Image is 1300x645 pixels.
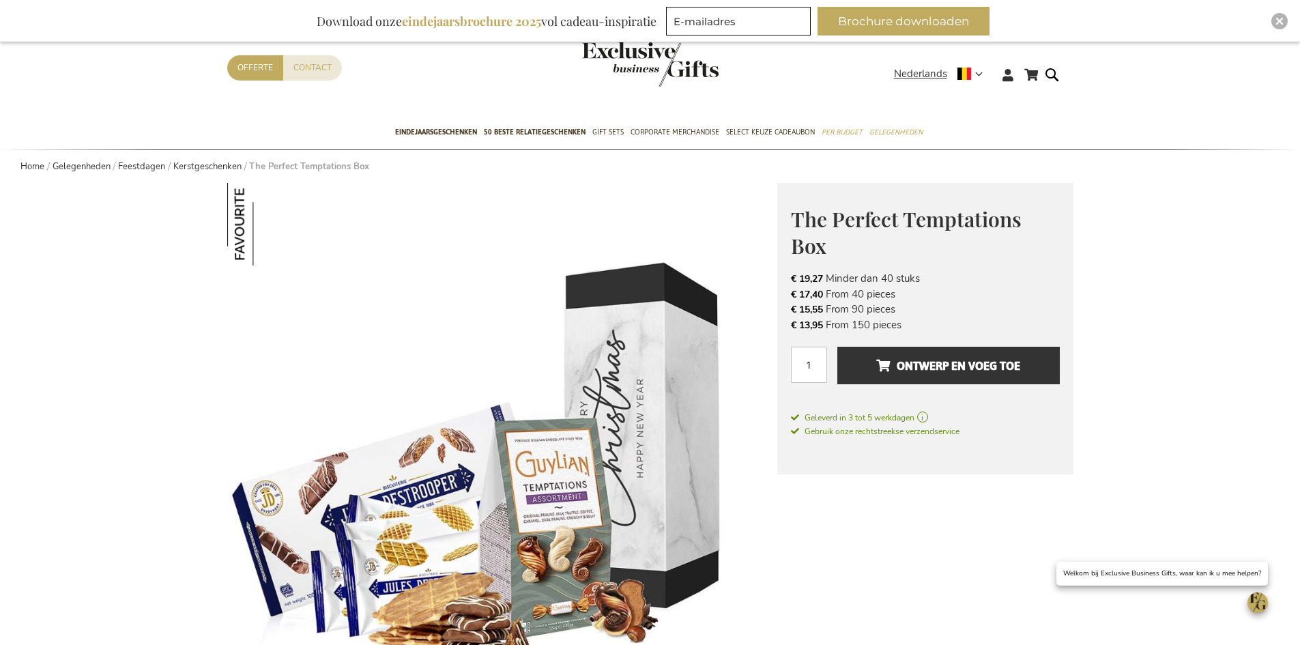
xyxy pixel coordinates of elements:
li: From 40 pieces [791,287,1060,302]
a: Contact [283,55,342,81]
a: Kerstgeschenken [173,160,242,173]
span: € 15,55 [791,303,823,316]
span: Corporate Merchandise [631,125,719,139]
img: Exclusive Business gifts logo [582,42,719,87]
button: Ontwerp en voeg toe [837,347,1059,384]
span: 50 beste relatiegeschenken [484,125,586,139]
span: € 19,27 [791,272,823,285]
span: Gebruik onze rechtstreekse verzendservice [791,426,959,437]
span: The Perfect Temptations Box [791,205,1022,259]
span: Gelegenheden [869,125,923,139]
li: From 150 pieces [791,317,1060,332]
li: Minder dan 40 stuks [791,271,1060,286]
img: Close [1275,17,1284,25]
b: eindejaarsbrochure 2025 [402,13,541,29]
span: Select Keuze Cadeaubon [726,125,815,139]
a: store logo [582,42,650,87]
a: Gebruik onze rechtstreekse verzendservice [791,424,959,438]
span: € 13,95 [791,319,823,332]
input: E-mailadres [666,7,811,35]
div: Download onze vol cadeau-inspiratie [310,7,663,35]
a: Home [20,160,44,173]
a: Offerte [227,55,283,81]
span: Per Budget [822,125,863,139]
button: Brochure downloaden [818,7,990,35]
span: Nederlands [894,66,947,82]
span: € 17,40 [791,288,823,301]
form: marketing offers and promotions [666,7,815,40]
span: Ontwerp en voeg toe [876,355,1020,377]
a: Gelegenheden [53,160,111,173]
div: Close [1271,13,1288,29]
strong: The Perfect Temptations Box [249,160,369,173]
a: Feestdagen [118,160,165,173]
span: Eindejaarsgeschenken [395,125,477,139]
span: Gift Sets [592,125,624,139]
a: Geleverd in 3 tot 5 werkdagen [791,412,1060,424]
div: Nederlands [894,66,992,82]
img: The Perfect Temptations Box [227,183,310,266]
li: From 90 pieces [791,302,1060,317]
input: Aantal [791,347,827,383]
